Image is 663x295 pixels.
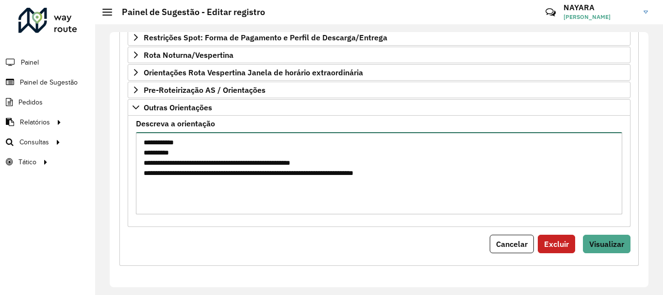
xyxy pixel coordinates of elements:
[540,2,561,23] a: Contato Rápido
[112,7,265,17] h2: Painel de Sugestão - Editar registro
[589,239,624,249] span: Visualizar
[490,235,534,253] button: Cancelar
[20,117,50,127] span: Relatórios
[136,118,215,129] label: Descreva a orientação
[128,116,630,227] div: Outras Orientações
[20,77,78,87] span: Painel de Sugestão
[128,99,630,116] a: Outras Orientações
[144,51,233,59] span: Rota Noturna/Vespertina
[496,239,528,249] span: Cancelar
[583,235,630,253] button: Visualizar
[18,97,43,107] span: Pedidos
[18,157,36,167] span: Tático
[538,235,575,253] button: Excluir
[144,86,265,94] span: Pre-Roteirização AS / Orientações
[544,239,569,249] span: Excluir
[128,47,630,63] a: Rota Noturna/Vespertina
[144,104,212,111] span: Outras Orientações
[564,3,636,12] h3: NAYARA
[19,137,49,147] span: Consultas
[144,69,363,76] span: Orientações Rota Vespertina Janela de horário extraordinária
[128,82,630,98] a: Pre-Roteirização AS / Orientações
[21,57,39,68] span: Painel
[564,13,636,21] span: [PERSON_NAME]
[128,29,630,46] a: Restrições Spot: Forma de Pagamento e Perfil de Descarga/Entrega
[144,34,387,41] span: Restrições Spot: Forma de Pagamento e Perfil de Descarga/Entrega
[128,64,630,81] a: Orientações Rota Vespertina Janela de horário extraordinária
